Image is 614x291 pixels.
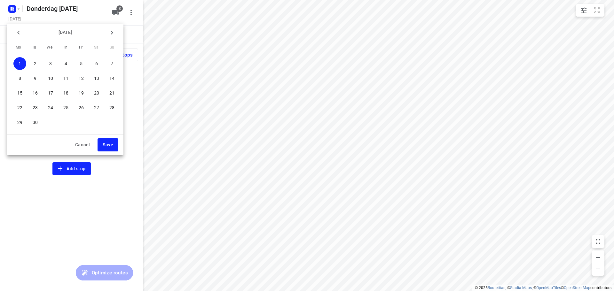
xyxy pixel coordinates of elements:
[44,87,57,99] button: 17
[44,44,55,51] span: We
[79,104,84,111] p: 26
[75,87,88,99] button: 19
[79,75,84,81] p: 12
[106,44,118,51] span: Su
[75,101,88,114] button: 26
[19,75,21,81] p: 8
[109,75,114,81] p: 14
[94,75,99,81] p: 13
[63,90,68,96] p: 18
[59,44,71,51] span: Th
[91,44,102,51] span: Sa
[29,116,42,129] button: 30
[80,60,83,67] p: 5
[65,60,67,67] p: 4
[109,104,114,111] p: 28
[13,87,26,99] button: 15
[63,75,68,81] p: 11
[75,57,88,70] button: 5
[111,60,113,67] p: 7
[75,44,87,51] span: Fr
[94,90,99,96] p: 20
[13,57,26,70] button: 1
[98,138,118,151] button: Save
[94,104,99,111] p: 27
[59,72,72,85] button: 11
[90,101,103,114] button: 27
[29,57,42,70] button: 2
[17,104,22,111] p: 22
[70,138,95,151] button: Cancel
[44,57,57,70] button: 3
[79,90,84,96] p: 19
[48,104,53,111] p: 24
[34,60,36,67] p: 2
[13,44,24,51] span: Mo
[13,116,26,129] button: 29
[59,57,72,70] button: 4
[103,141,113,149] span: Save
[106,101,118,114] button: 28
[17,90,22,96] p: 15
[106,87,118,99] button: 21
[75,141,90,149] span: Cancel
[59,87,72,99] button: 18
[48,90,53,96] p: 17
[33,104,38,111] p: 23
[106,57,118,70] button: 7
[33,119,38,126] p: 30
[33,90,38,96] p: 16
[90,87,103,99] button: 20
[17,119,22,126] p: 29
[63,104,68,111] p: 25
[109,90,114,96] p: 21
[49,60,52,67] p: 3
[75,72,88,85] button: 12
[44,72,57,85] button: 10
[13,101,26,114] button: 22
[44,101,57,114] button: 24
[95,60,98,67] p: 6
[34,75,36,81] p: 9
[59,101,72,114] button: 25
[29,101,42,114] button: 23
[48,75,53,81] p: 10
[19,60,21,67] p: 1
[29,87,42,99] button: 16
[13,72,26,85] button: 8
[90,72,103,85] button: 13
[28,44,40,51] span: Tu
[90,57,103,70] button: 6
[106,72,118,85] button: 14
[25,29,106,36] p: [DATE]
[29,72,42,85] button: 9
